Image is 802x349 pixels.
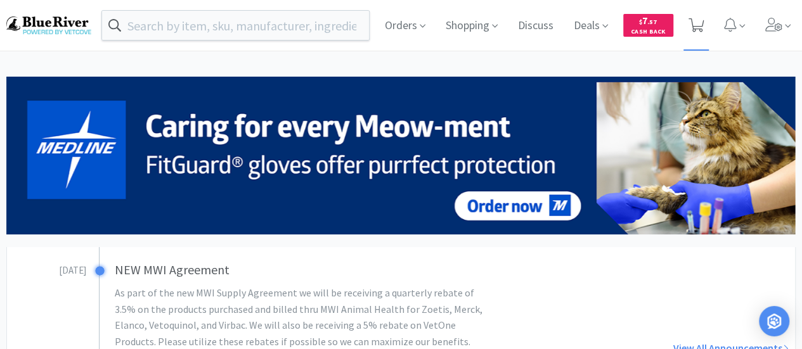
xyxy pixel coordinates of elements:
img: b17b0d86f29542b49a2f66beb9ff811a.png [6,16,91,34]
span: . 57 [647,18,657,26]
a: $7.57Cash Back [623,8,673,42]
h3: [DATE] [7,260,86,278]
h3: NEW MWI Agreement [115,260,533,280]
a: Discuss [513,20,559,32]
span: 7 [639,15,657,27]
input: Search by item, sku, manufacturer, ingredient, size... [102,11,369,40]
div: Open Intercom Messenger [759,306,789,336]
img: 5b85490d2c9a43ef9873369d65f5cc4c_481.png [6,77,796,234]
span: $ [639,18,642,26]
span: Cash Back [631,29,666,37]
